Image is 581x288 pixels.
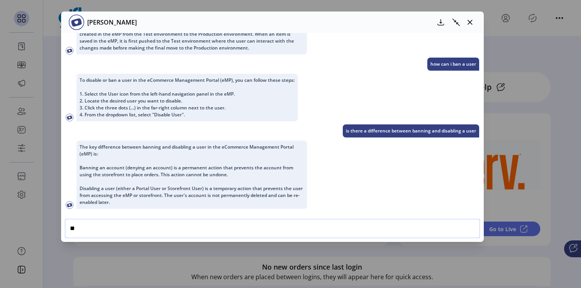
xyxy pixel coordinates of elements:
p: how can i ban a user [427,58,479,71]
p: is there a difference between banning and disabling a user [343,124,479,137]
p: [PERSON_NAME] [84,18,137,27]
p: The key difference between banning and disabling a user in the eCommerce Management Portal (eMP) ... [76,141,307,209]
p: The Publisher is a feature in the eCommerce Management Portal (eMP) that moves content that was c... [76,21,307,55]
p: To disable or ban a user in the eCommerce Management Portal (eMP), you can follow these steps: 1.... [76,74,298,121]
